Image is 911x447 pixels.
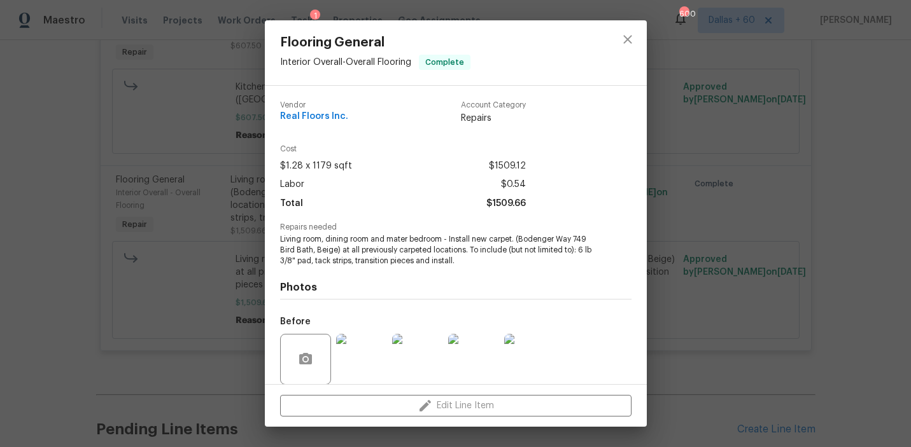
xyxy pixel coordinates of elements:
[280,175,304,194] span: Labor
[280,223,632,231] span: Repairs needed
[461,101,526,109] span: Account Category
[280,281,632,294] h4: Photos
[280,234,597,266] span: Living room, dining room and mater bedroom - Install new carpet. (Bodenger Way 749 Bird Bath, Bei...
[280,157,352,175] span: $1.28 x 1179 sqft
[280,101,348,109] span: Vendor
[280,112,348,121] span: Real Floors Inc.
[461,112,526,125] span: Repairs
[612,24,643,55] button: close
[420,56,469,69] span: Complete
[280,145,526,153] span: Cost
[280,36,470,50] span: Flooring General
[679,8,688,20] div: 600
[280,317,311,326] h5: Before
[486,195,526,213] span: $1509.66
[501,175,526,194] span: $0.54
[489,157,526,175] span: $1509.12
[280,195,303,213] span: Total
[280,58,411,67] span: Interior Overall - Overall Flooring
[310,10,320,22] div: 1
